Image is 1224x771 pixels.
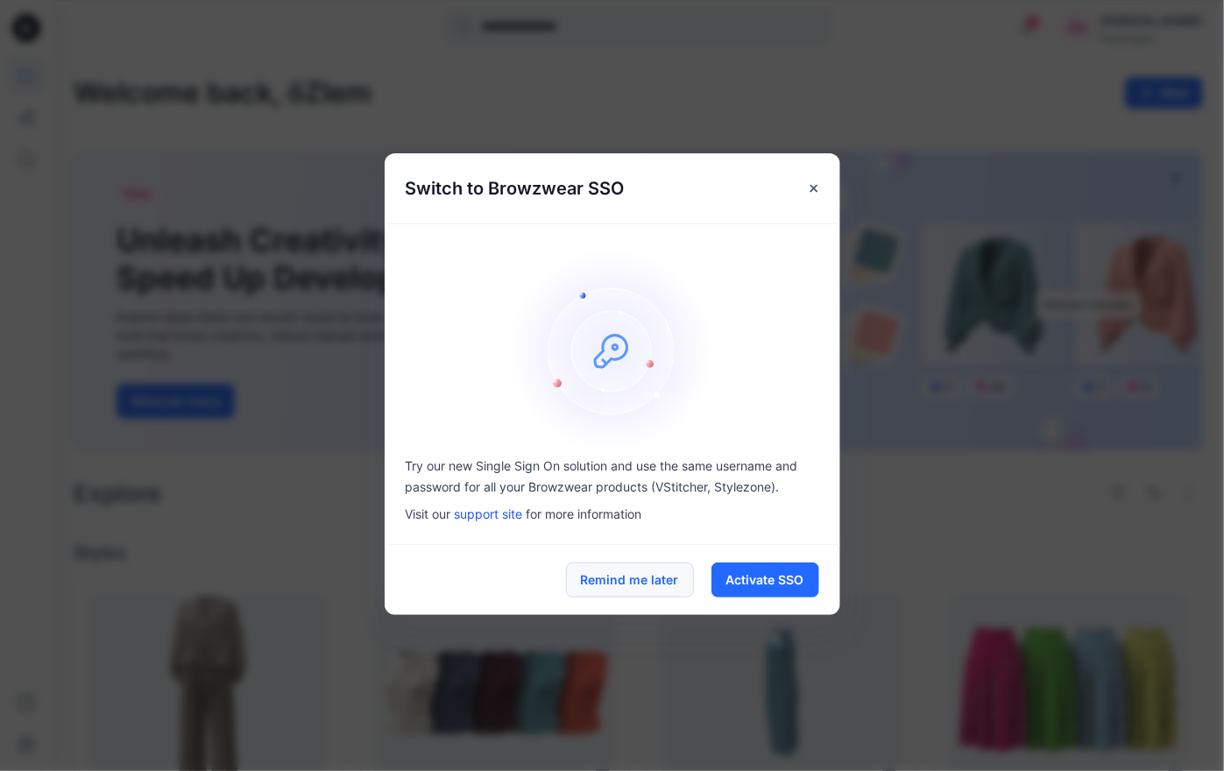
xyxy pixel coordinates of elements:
button: Activate SSO [711,562,819,598]
p: Visit our for more information [406,505,819,523]
h5: Switch to Browzwear SSO [385,153,646,223]
p: Try our new Single Sign On solution and use the same username and password for all your Browzwear... [406,456,819,498]
button: Remind me later [566,562,694,598]
img: onboarding-sz2.46497b1a466840e1406823e529e1e164.svg [507,245,718,456]
button: Close [798,173,830,204]
a: support site [455,506,523,521]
